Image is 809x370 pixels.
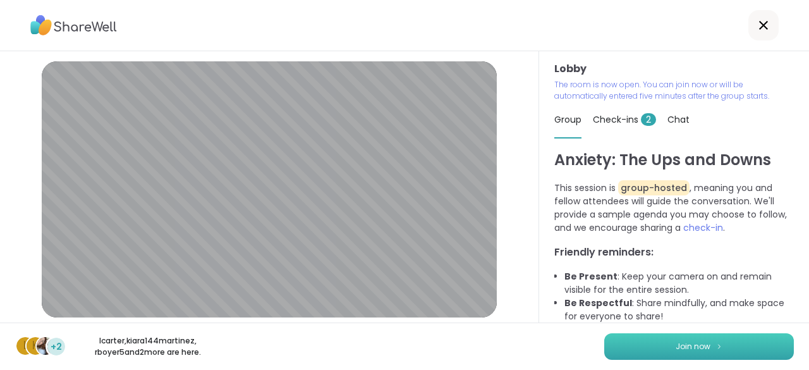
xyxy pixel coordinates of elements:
[683,221,723,234] span: check-in
[554,79,794,102] p: The room is now open. You can join now or will be automatically entered five minutes after the gr...
[564,270,794,297] li: : Keep your camera on and remain visible for the entire session.
[715,343,723,350] img: ShareWell Logomark
[554,61,794,77] h3: Lobby
[676,341,710,352] span: Join now
[564,270,617,283] b: Be Present
[51,340,62,354] span: +2
[77,335,219,358] p: lcarter , kiara144martinez , rboyer5 and 2 more are here.
[37,337,54,355] img: rboyer5
[604,333,794,360] button: Join now
[564,297,794,323] li: : Share mindfully, and make space for everyone to share!
[564,297,632,309] b: Be Respectful
[30,11,117,40] img: ShareWell Logo
[618,180,690,195] span: group-hosted
[32,338,39,354] span: k
[593,113,656,126] span: Check-ins
[641,113,656,126] span: 2
[554,113,581,126] span: Group
[554,245,794,260] h3: Friendly reminders:
[667,113,690,126] span: Chat
[554,149,794,171] h1: Anxiety: The Ups and Downs
[554,182,794,235] p: This session is , meaning you and fellow attendees will guide the conversation. We'll provide a s...
[23,338,28,354] span: l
